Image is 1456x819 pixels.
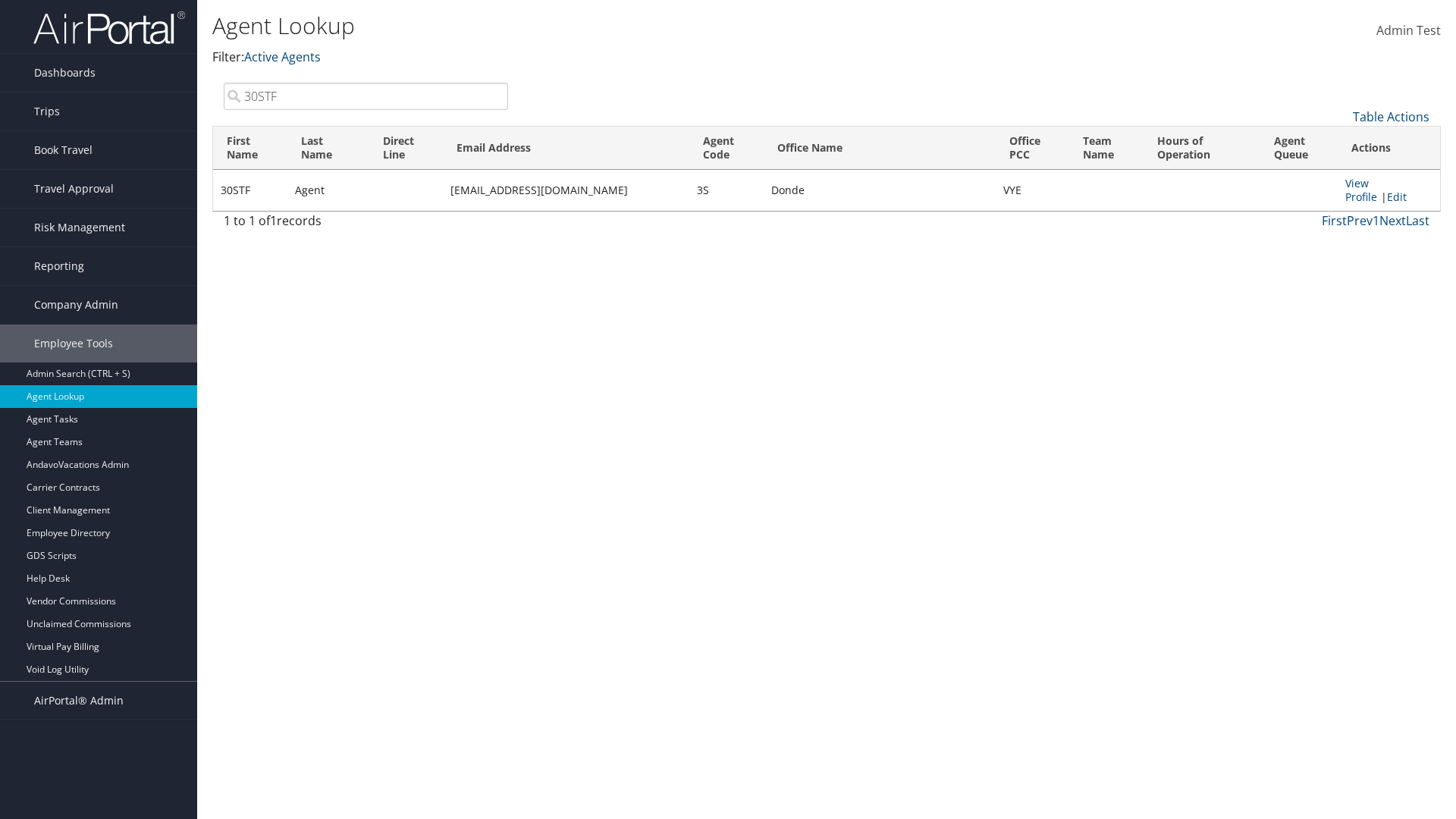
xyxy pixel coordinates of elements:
[1338,170,1440,211] td: |
[287,127,369,170] th: Last Name: activate to sort column ascending
[1345,176,1377,204] a: View Profile
[1338,127,1440,170] th: Actions
[287,170,369,211] td: Agent
[244,49,321,65] a: Active Agents
[213,127,287,170] th: First Name: activate to sort column descending
[1379,212,1406,229] a: Next
[443,127,689,170] th: Email Address: activate to sort column ascending
[689,170,764,211] td: 3S
[1322,212,1347,229] a: First
[34,247,84,285] span: Reporting
[212,10,1031,42] h1: Agent Lookup
[34,682,124,720] span: AirPortal® Admin
[1260,127,1338,170] th: Agent Queue: activate to sort column ascending
[34,209,125,246] span: Risk Management
[33,10,185,45] img: airportal-logo.png
[689,127,764,170] th: Agent Code: activate to sort column ascending
[34,54,96,92] span: Dashboards
[270,212,277,229] span: 1
[443,170,689,211] td: [EMAIL_ADDRESS][DOMAIN_NAME]
[213,170,287,211] td: 30STF
[1406,212,1429,229] a: Last
[34,93,60,130] span: Trips
[212,48,1031,67] p: Filter:
[34,286,118,324] span: Company Admin
[764,127,996,170] th: Office Name: activate to sort column ascending
[1353,108,1429,125] a: Table Actions
[224,83,508,110] input: Search
[1376,8,1441,55] a: Admin Test
[1347,212,1373,229] a: Prev
[1376,22,1441,39] span: Admin Test
[1069,127,1144,170] th: Team Name: activate to sort column ascending
[1387,190,1407,204] a: Edit
[996,170,1070,211] td: VYE
[764,170,996,211] td: Donde
[369,127,444,170] th: Direct Line: activate to sort column ascending
[34,131,93,169] span: Book Travel
[1373,212,1379,229] a: 1
[1144,127,1260,170] th: Hours of Operation: activate to sort column ascending
[224,212,508,237] div: 1 to 1 of records
[34,170,114,208] span: Travel Approval
[996,127,1070,170] th: Office PCC: activate to sort column ascending
[34,325,113,362] span: Employee Tools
